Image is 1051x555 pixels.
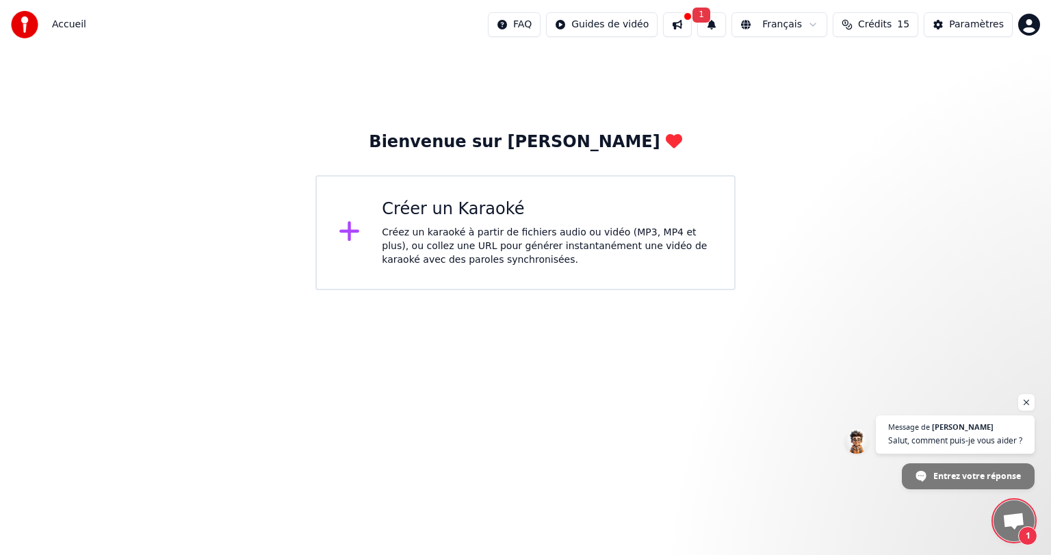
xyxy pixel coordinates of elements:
span: [PERSON_NAME] [932,423,994,430]
div: Ouvrir le chat [994,500,1035,541]
button: Paramètres [924,12,1013,37]
button: 1 [697,12,726,37]
span: 1 [692,8,710,23]
nav: breadcrumb [52,18,86,31]
span: 15 [897,18,909,31]
button: Crédits15 [833,12,918,37]
span: Entrez votre réponse [933,464,1021,488]
div: Bienvenue sur [PERSON_NAME] [369,131,682,153]
span: Salut, comment puis-je vous aider ? [888,434,1022,447]
span: Crédits [858,18,892,31]
span: Accueil [52,18,86,31]
button: Guides de vidéo [546,12,658,37]
div: Paramètres [949,18,1004,31]
span: Message de [888,423,930,430]
div: Créer un Karaoké [382,198,712,220]
span: 1 [1018,526,1037,545]
button: FAQ [488,12,541,37]
div: Créez un karaoké à partir de fichiers audio ou vidéo (MP3, MP4 et plus), ou collez une URL pour g... [382,226,712,267]
img: youka [11,11,38,38]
